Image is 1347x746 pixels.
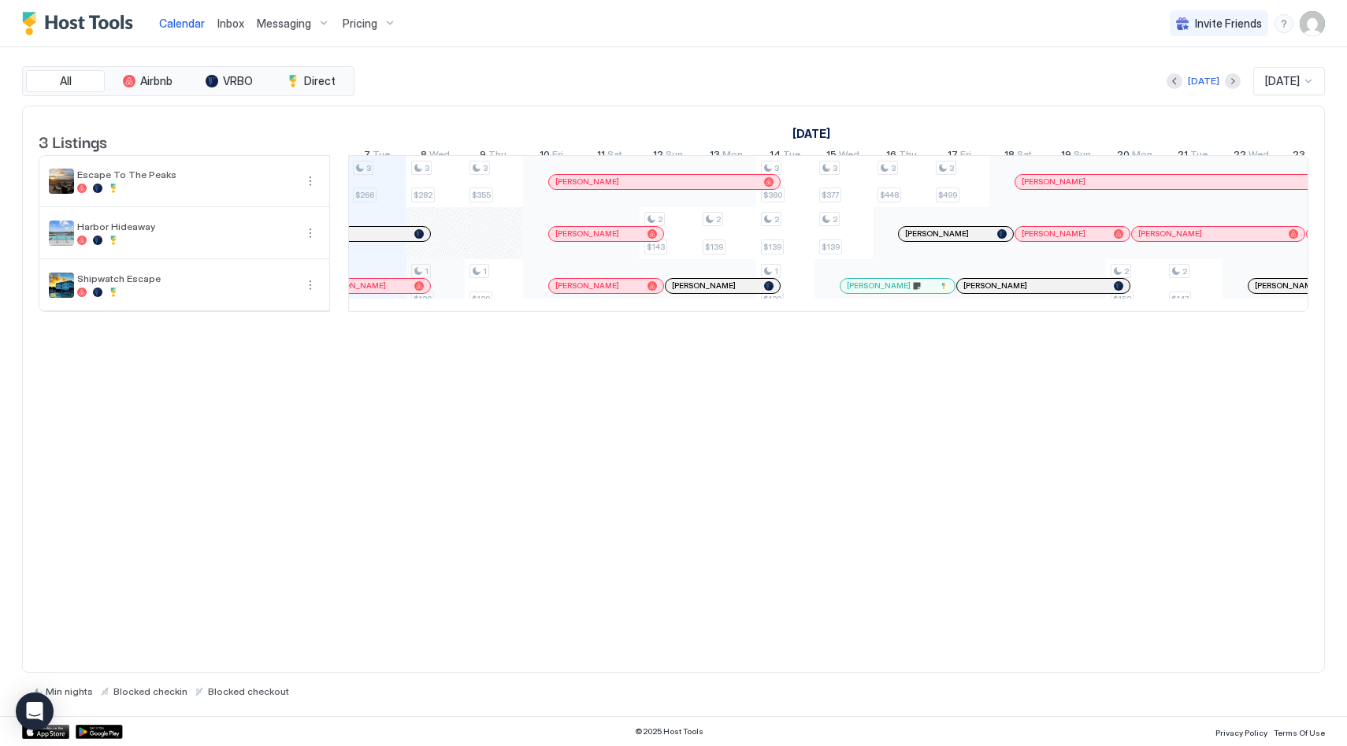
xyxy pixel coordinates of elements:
a: October 1, 2025 [789,122,834,145]
span: $143 [647,242,665,252]
span: $355 [472,190,491,200]
span: 3 [774,163,779,173]
a: October 18, 2025 [1000,145,1036,168]
span: Inbox [217,17,244,30]
span: 11 [597,148,605,165]
span: Blocked checkout [208,685,289,697]
span: Tue [783,148,800,165]
span: $499 [938,190,957,200]
span: 3 [425,163,429,173]
span: Sun [1074,148,1091,165]
span: 8 [421,148,427,165]
span: 15 [826,148,837,165]
a: Google Play Store [76,725,123,739]
span: 2 [774,214,779,225]
span: 2 [1182,266,1187,277]
div: menu [301,224,320,243]
span: 2 [833,214,837,225]
span: [PERSON_NAME] [555,176,619,187]
div: User profile [1300,11,1325,36]
span: 1 [483,266,487,277]
a: October 21, 2025 [1174,145,1212,168]
span: 3 [483,163,488,173]
span: Thu [488,148,507,165]
a: October 8, 2025 [417,145,454,168]
span: $282 [414,190,432,200]
span: Fri [960,148,971,165]
span: Mon [722,148,743,165]
a: October 11, 2025 [593,145,626,168]
a: App Store [22,725,69,739]
a: October 20, 2025 [1113,145,1156,168]
span: 3 [366,163,371,173]
span: [PERSON_NAME] [672,280,736,291]
span: VRBO [223,74,253,88]
a: Calendar [159,15,205,32]
a: October 7, 2025 [360,145,394,168]
span: [PERSON_NAME] [1022,176,1085,187]
span: 1 [774,266,778,277]
a: October 10, 2025 [536,145,567,168]
span: 3 [833,163,837,173]
span: $266 [355,190,374,200]
a: Terms Of Use [1274,723,1325,740]
span: 1 [425,266,429,277]
span: Blocked checkin [113,685,187,697]
a: Privacy Policy [1215,723,1267,740]
span: Shipwatch Escape [77,273,295,284]
button: VRBO [190,70,269,92]
span: $139 [763,242,781,252]
button: More options [301,224,320,243]
span: Harbor Hideaway [77,221,295,232]
button: More options [301,276,320,295]
span: Thu [899,148,917,165]
span: Escape To The Peaks [77,169,295,180]
a: October 23, 2025 [1289,145,1330,168]
span: 3 [891,163,896,173]
a: Host Tools Logo [22,12,140,35]
a: October 16, 2025 [882,145,921,168]
span: 2 [658,214,662,225]
a: October 12, 2025 [649,145,687,168]
a: Inbox [217,15,244,32]
span: 7 [364,148,370,165]
span: Calendar [159,17,205,30]
span: 20 [1117,148,1130,165]
span: [DATE] [1265,74,1300,88]
span: Messaging [257,17,311,31]
span: 17 [948,148,958,165]
span: 14 [770,148,781,165]
span: Min nights [46,685,93,697]
button: [DATE] [1186,72,1222,91]
span: $448 [880,190,899,200]
span: [PERSON_NAME] [1138,228,1202,239]
span: Sat [1017,148,1032,165]
span: Pricing [343,17,377,31]
button: Previous month [1167,73,1182,89]
span: Wed [1249,148,1269,165]
span: 3 [949,163,954,173]
span: 13 [710,148,720,165]
span: 10 [540,148,550,165]
a: October 9, 2025 [476,145,510,168]
button: Direct [272,70,351,92]
span: [PERSON_NAME] [555,228,619,239]
span: 18 [1004,148,1015,165]
span: Thu [1308,148,1326,165]
span: $139 [705,242,723,252]
span: 2 [716,214,721,225]
div: listing image [49,169,74,194]
span: [PERSON_NAME] [555,280,619,291]
span: [PERSON_NAME] [847,280,911,291]
span: All [60,74,72,88]
span: $139 [763,294,781,304]
div: tab-group [22,66,354,96]
span: © 2025 Host Tools [635,726,703,737]
button: Airbnb [108,70,187,92]
span: 21 [1178,148,1188,165]
span: $139 [414,294,432,304]
span: [PERSON_NAME] [963,280,1027,291]
a: October 14, 2025 [766,145,804,168]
